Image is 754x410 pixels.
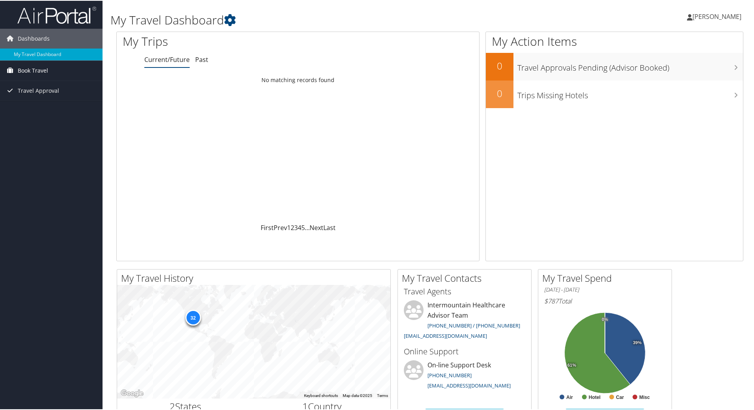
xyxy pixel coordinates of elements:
[544,296,558,305] span: $787
[400,300,529,342] li: Intermountain Healthcare Advisor Team
[517,58,743,73] h3: Travel Approvals Pending (Advisor Booked)
[301,223,305,231] a: 5
[18,28,50,48] span: Dashboards
[298,223,301,231] a: 4
[567,362,576,367] tspan: 61%
[692,11,741,20] span: [PERSON_NAME]
[17,5,96,24] img: airportal-logo.png
[566,394,573,399] text: Air
[287,223,291,231] a: 1
[400,359,529,392] li: On-line Support Desk
[687,4,749,28] a: [PERSON_NAME]
[117,72,479,86] td: No matching records found
[427,371,472,378] a: [PHONE_NUMBER]
[274,223,287,231] a: Prev
[544,296,666,305] h6: Total
[402,271,531,284] h2: My Travel Contacts
[517,85,743,100] h3: Trips Missing Hotels
[404,331,487,339] a: [EMAIL_ADDRESS][DOMAIN_NAME]
[305,223,310,231] span: …
[602,316,608,321] tspan: 0%
[18,60,48,80] span: Book Travel
[544,285,666,293] h6: [DATE] - [DATE]
[486,32,743,49] h1: My Action Items
[119,388,145,398] img: Google
[427,321,520,328] a: [PHONE_NUMBER] / [PHONE_NUMBER]
[542,271,672,284] h2: My Travel Spend
[119,388,145,398] a: Open this area in Google Maps (opens a new window)
[294,223,298,231] a: 3
[121,271,390,284] h2: My Travel History
[144,54,190,63] a: Current/Future
[427,381,511,388] a: [EMAIL_ADDRESS][DOMAIN_NAME]
[486,80,743,107] a: 0Trips Missing Hotels
[291,223,294,231] a: 2
[589,394,601,399] text: Hotel
[633,340,642,344] tspan: 39%
[195,54,208,63] a: Past
[110,11,536,28] h1: My Travel Dashboard
[304,392,338,398] button: Keyboard shortcuts
[343,393,372,397] span: Map data ©2025
[185,309,201,325] div: 32
[486,86,513,99] h2: 0
[377,393,388,397] a: Terms (opens in new tab)
[18,80,59,100] span: Travel Approval
[404,285,525,296] h3: Travel Agents
[310,223,323,231] a: Next
[323,223,336,231] a: Last
[404,345,525,356] h3: Online Support
[486,58,513,72] h2: 0
[639,394,650,399] text: Misc
[616,394,624,399] text: Car
[261,223,274,231] a: First
[123,32,322,49] h1: My Trips
[486,52,743,80] a: 0Travel Approvals Pending (Advisor Booked)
